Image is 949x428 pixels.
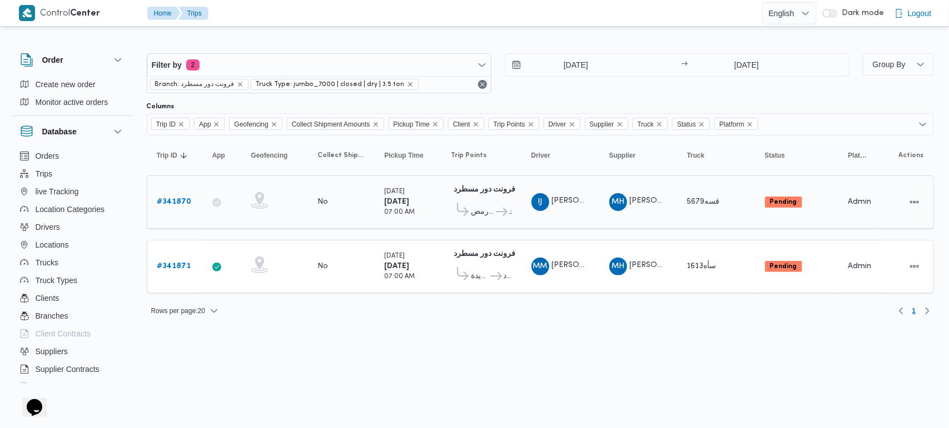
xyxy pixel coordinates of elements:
span: قسم مصر الجديدة [471,270,489,283]
button: Database [20,125,125,138]
button: App [208,147,236,164]
span: Truck Type: jumbo_7000 | closed | dry | 3.5 ton [256,79,405,89]
span: Platform [848,151,868,160]
iframe: chat widget [11,384,47,417]
button: Remove Trip ID from selection in this group [178,121,185,128]
input: Press the down key to open a popover containing a calendar. [692,54,802,76]
span: Truck [687,151,705,160]
span: Drivers [36,220,60,234]
span: Rows per page : 20 [151,304,205,318]
b: [DATE] [385,263,410,270]
button: Remove Trip Points from selection in this group [528,121,534,128]
b: Center [71,9,101,18]
span: Trips [36,167,53,180]
span: Driver [531,151,551,160]
span: Truck Types [36,274,77,287]
span: Orders [36,149,59,163]
b: Pending [770,199,797,205]
button: Supplier [605,147,672,164]
span: 1 [912,304,916,318]
button: Remove [476,78,489,91]
button: Actions [906,193,923,211]
small: [DATE] [385,189,405,195]
button: Truck Types [16,271,129,289]
span: Filter by [152,58,182,72]
b: # 341870 [157,198,192,205]
span: Supplier [585,118,628,130]
span: Clients [36,291,59,305]
span: Truck [638,118,654,130]
span: [PERSON_NAME] [PERSON_NAME] [552,262,681,269]
span: Pending [765,197,802,208]
span: Trip Points [451,151,487,160]
button: Previous page [895,304,908,318]
span: Collect Shipment Amounts [318,151,365,160]
button: Status [761,147,833,164]
span: Dark mode [838,9,885,18]
span: قسه5679 [687,198,720,205]
button: Suppliers [16,343,129,360]
span: Platform [714,118,758,130]
span: قسم اول مدينة العاشر من رمض [471,205,494,219]
button: Client Contracts [16,325,129,343]
span: Status [677,118,696,130]
button: Remove Collect Shipment Amounts from selection in this group [372,121,379,128]
b: Pending [770,263,797,270]
span: Trip ID [156,118,176,130]
button: Page 1 of 1 [908,304,921,318]
span: MM [533,258,548,275]
b: [DATE] [385,198,410,205]
button: Trip IDSorted in descending order [152,147,197,164]
img: X8yXhbKr1z7QwAAAABJRU5ErkJggg== [19,5,35,21]
span: Trucks [36,256,58,269]
span: Geofencing [251,151,288,160]
span: Driver [544,118,580,130]
span: Geofencing [229,118,282,130]
span: Truck [633,118,668,130]
small: [DATE] [385,253,405,259]
span: Driver [549,118,567,130]
span: Client [448,118,484,130]
div: Mahmood Muhammad Mahmood Farj [531,258,549,275]
span: Group By [873,60,906,69]
button: Remove Supplier from selection in this group [617,121,623,128]
span: Trip ID [151,118,190,130]
button: Next page [921,304,934,318]
span: Admin [848,198,872,205]
span: Actions [899,151,924,160]
a: #341870 [157,195,192,209]
button: Open list of options [918,120,927,129]
button: live Tracking [16,183,129,200]
div: No [318,261,329,271]
label: Columns [147,102,175,111]
div: Muhammad Hanei Muhammad Jodah Mahmood [609,193,627,211]
span: Pending [765,261,802,272]
span: Truck Type: jumbo_7000 | closed | dry | 3.5 ton [251,79,419,90]
span: Collect Shipment Amounts [292,118,370,130]
span: Branch: فرونت دور مسطرد [150,79,249,90]
span: فرونت دور مسطرد [504,270,511,283]
button: Location Categories [16,200,129,218]
span: Suppliers [36,345,68,358]
div: Order [11,75,133,115]
span: [PERSON_NAME] [PERSON_NAME] [552,198,681,205]
span: Platform [719,118,744,130]
small: 07:00 AM [385,209,415,215]
span: Admin [848,263,872,270]
div: Ibrahem Jabril Muhammad Ahmad Jmuaah [531,193,549,211]
button: Driver [527,147,594,164]
span: IJ [538,193,543,211]
span: Branch: فرونت دور مسطرد [155,79,235,89]
b: # 341871 [157,263,191,270]
span: 2 active filters [186,59,200,71]
button: Trips [16,165,129,183]
span: Supplier Contracts [36,362,100,376]
span: App [212,151,225,160]
h3: Order [42,53,63,67]
span: Trip Points [489,118,539,130]
b: فرونت دور مسطرد [454,186,516,193]
span: Monitor active orders [36,95,108,109]
button: Monitor active orders [16,93,129,111]
button: Order [20,53,125,67]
